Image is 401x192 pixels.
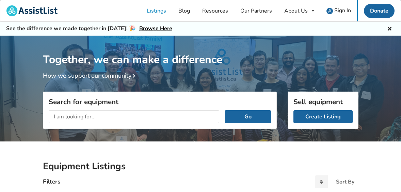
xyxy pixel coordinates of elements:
div: About Us [284,8,308,14]
a: Create Listing [293,110,353,123]
h1: Together, we can make a difference [43,36,358,66]
h3: Search for equipment [49,97,271,106]
h5: See the difference we made together in [DATE]! 🎉 [6,25,172,32]
h3: Sell equipment [293,97,353,106]
img: assistlist-logo [6,5,58,16]
button: Go [225,110,271,123]
h2: Equipment Listings [43,160,358,172]
h4: Filters [43,178,60,186]
span: Sign In [334,7,351,14]
a: Our Partners [234,0,278,21]
a: Resources [196,0,234,21]
a: user icon Sign In [320,0,357,21]
a: Blog [172,0,196,21]
a: How we support our community [43,72,138,80]
div: Sort By [336,179,354,185]
img: user icon [326,8,333,14]
a: Browse Here [139,25,172,32]
a: Donate [364,4,395,18]
input: I am looking for... [49,110,220,123]
a: Listings [141,0,172,21]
